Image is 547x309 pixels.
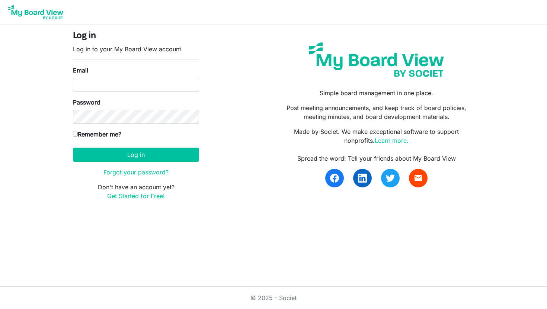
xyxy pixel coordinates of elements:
[375,137,409,144] a: Learn more.
[73,148,199,162] button: Log in
[73,66,88,75] label: Email
[103,168,169,176] a: Forgot your password?
[279,127,474,145] p: Made by Societ. We make exceptional software to support nonprofits.
[73,183,199,200] p: Don't have an account yet?
[73,132,78,136] input: Remember me?
[414,174,423,183] span: email
[386,174,395,183] img: twitter.svg
[73,98,100,107] label: Password
[358,174,367,183] img: linkedin.svg
[303,37,450,83] img: my-board-view-societ.svg
[279,88,474,97] p: Simple board management in one place.
[107,192,165,200] a: Get Started for Free!
[73,45,199,54] p: Log in to your My Board View account
[409,169,428,187] a: email
[279,103,474,121] p: Post meeting announcements, and keep track of board policies, meeting minutes, and board developm...
[279,154,474,163] div: Spread the word! Tell your friends about My Board View
[73,31,199,42] h4: Log in
[250,294,297,302] a: © 2025 - Societ
[330,174,339,183] img: facebook.svg
[6,3,65,22] img: My Board View Logo
[73,130,121,139] label: Remember me?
